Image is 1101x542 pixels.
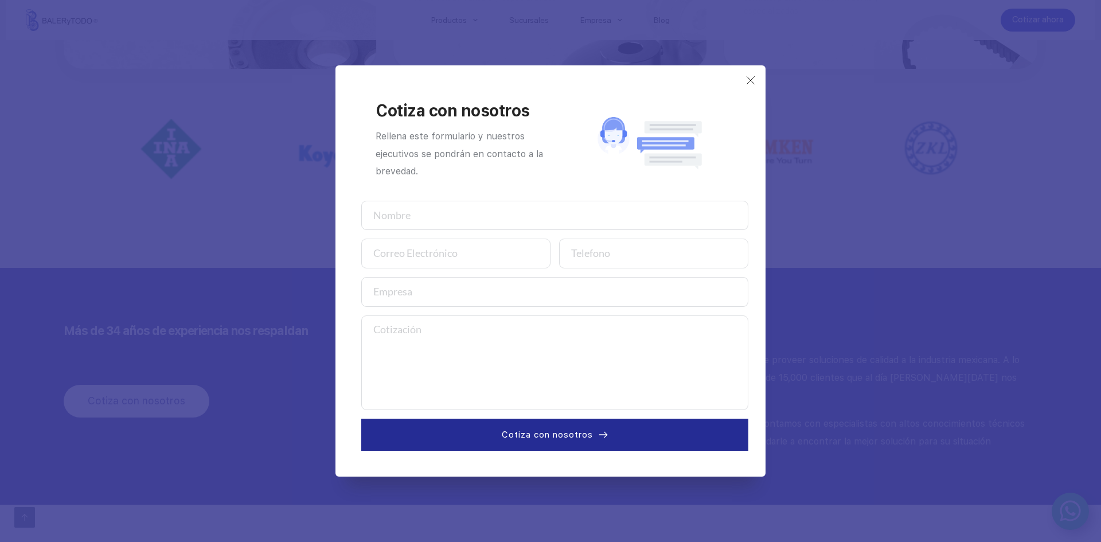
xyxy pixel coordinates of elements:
[376,131,546,177] span: Rellena este formulario y nuestros ejecutivos se pondrán en contacto a la brevedad.
[502,428,593,442] span: Cotiza con nosotros
[361,239,550,268] input: Correo Electrónico
[559,239,748,268] input: Telefono
[376,101,530,120] span: Cotiza con nosotros
[361,277,748,307] input: Empresa
[361,419,748,451] button: Cotiza con nosotros
[361,201,748,231] input: Nombre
